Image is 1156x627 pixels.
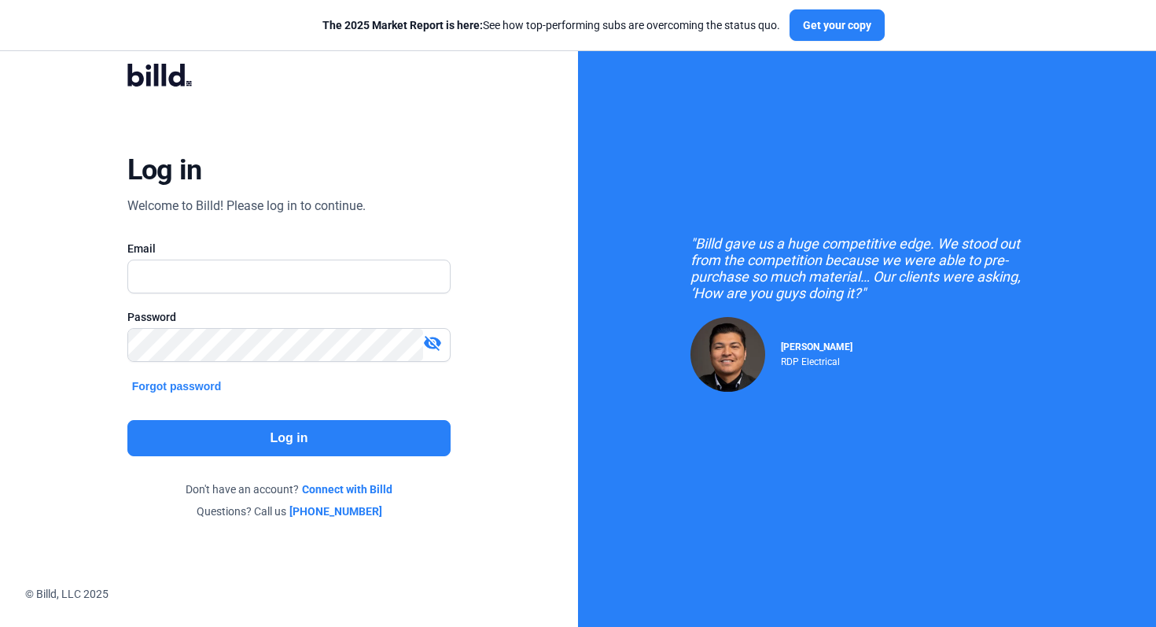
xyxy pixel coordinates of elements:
[690,235,1044,301] div: "Billd gave us a huge competitive edge. We stood out from the competition because we were able to...
[690,317,765,392] img: Raul Pacheco
[781,341,852,352] span: [PERSON_NAME]
[322,19,483,31] span: The 2025 Market Report is here:
[289,503,382,519] a: [PHONE_NUMBER]
[127,197,366,216] div: Welcome to Billd! Please log in to continue.
[790,9,885,41] button: Get your copy
[127,241,451,256] div: Email
[127,503,451,519] div: Questions? Call us
[423,334,442,352] mat-icon: visibility_off
[322,17,780,33] div: See how top-performing subs are overcoming the status quo.
[127,481,451,497] div: Don't have an account?
[781,352,852,367] div: RDP Electrical
[127,153,202,187] div: Log in
[127,309,451,325] div: Password
[127,378,226,395] button: Forgot password
[302,481,392,497] a: Connect with Billd
[127,420,451,456] button: Log in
